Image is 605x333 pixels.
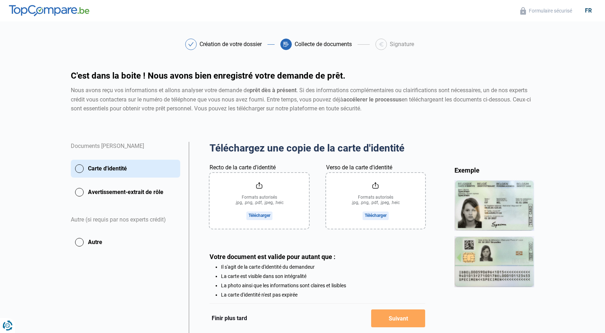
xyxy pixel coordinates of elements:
[518,7,574,15] button: Formulaire sécurisé
[390,41,414,47] div: Signature
[71,233,180,251] button: Autre
[71,86,534,113] div: Nous avons reçu vos informations et allons analyser votre demande de . Si des informations complé...
[221,273,425,279] li: La carte est visible dans son intégralité
[200,41,262,47] div: Création de votre dossier
[250,87,296,94] strong: prêt dès à présent
[210,163,276,172] label: Recto de la carte d'identité
[581,7,596,14] div: fr
[71,183,180,201] button: Avertissement-extrait de rôle
[343,96,402,103] strong: accélerer le processus
[221,283,425,288] li: La photo ainsi que les informations sont claires et lisibles
[326,163,392,172] label: Verso de la carte d'identité
[210,142,425,155] h2: Téléchargez une copie de la carte d'identité
[210,253,425,260] div: Votre document est valide pour autant que :
[71,71,534,80] h1: C'est dans la boite ! Nous avons bien enregistré votre demande de prêt.
[210,314,249,323] button: Finir plus tard
[454,166,535,174] div: Exemple
[371,309,425,327] button: Suivant
[71,142,180,160] div: Documents [PERSON_NAME]
[221,264,425,270] li: Il s'agit de la carte d'identité du demandeur
[71,207,180,233] div: Autre (si requis par nos experts crédit)
[295,41,352,47] div: Collecte de documents
[221,292,425,298] li: La carte d'identité n'est pas expirée
[9,5,89,16] img: TopCompare.be
[71,160,180,178] button: Carte d'identité
[454,180,535,287] img: idCard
